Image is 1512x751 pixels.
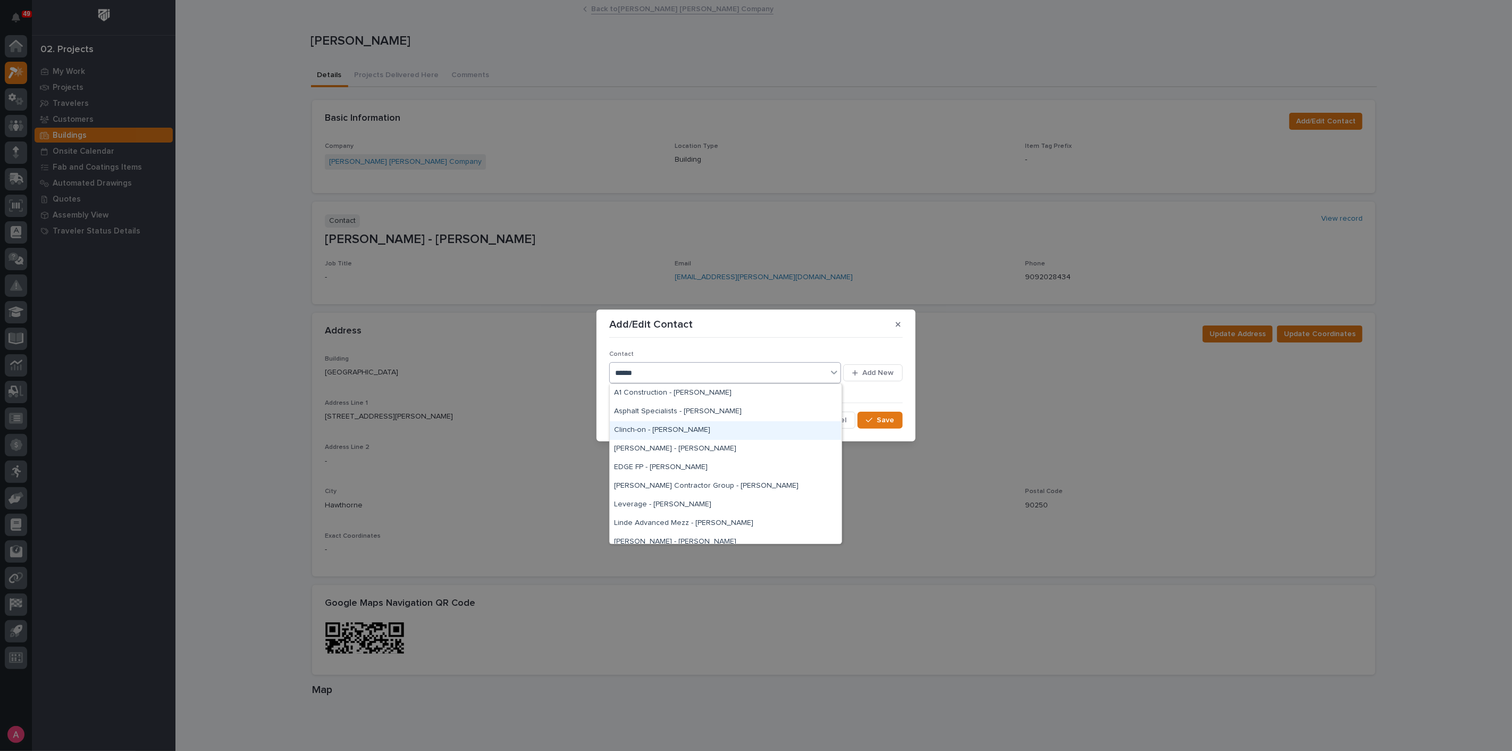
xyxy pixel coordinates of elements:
[843,364,903,381] button: Add New
[610,533,841,552] div: McKenna - Jared Mason
[610,403,841,421] div: Asphalt Specialists - Jared Klebba
[610,421,841,440] div: Clinch-on - Quillen, Jared G.
[609,351,634,357] span: Contact
[610,514,841,533] div: Linde Advanced Mezz - Jared Castaldi
[610,458,841,477] div: EDGE FP - Jared Suton
[877,415,894,425] span: Save
[610,440,841,458] div: Deshazo - Jared Barela
[610,496,841,514] div: Leverage - Jared Mason
[862,368,894,378] span: Add New
[858,412,903,429] button: Save
[610,477,841,496] div: Jackson Contractor Group - Jared Schmidlin
[609,318,693,331] p: Add/Edit Contact
[610,384,841,403] div: A1 Construction - Jared Lotter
